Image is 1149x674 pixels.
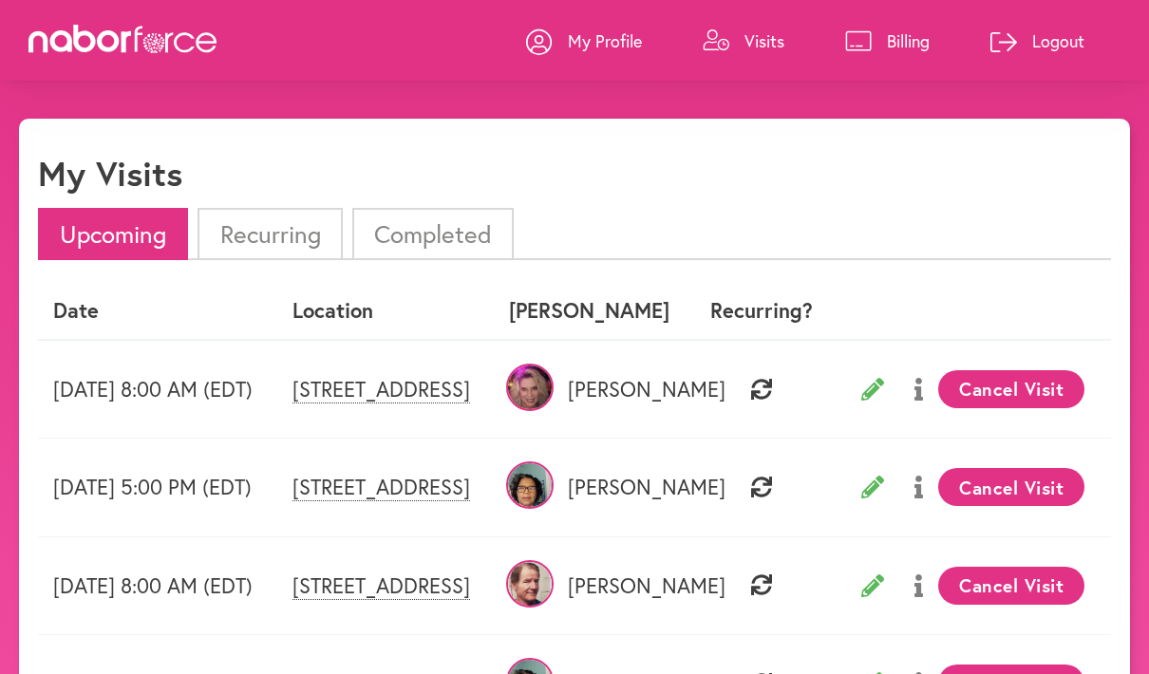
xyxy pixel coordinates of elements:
[938,468,1085,506] button: Cancel Visit
[526,12,642,69] a: My Profile
[38,536,277,634] td: [DATE] 8:00 AM (EDT)
[506,560,554,608] img: QNqlTjoxSUKb1KCJjVwv
[352,208,514,260] li: Completed
[494,283,692,339] th: [PERSON_NAME]
[509,377,677,402] p: [PERSON_NAME]
[509,573,677,598] p: [PERSON_NAME]
[38,340,277,439] td: [DATE] 8:00 AM (EDT)
[38,208,188,260] li: Upcoming
[887,29,930,52] p: Billing
[38,153,182,194] h1: My Visits
[38,283,277,339] th: Date
[938,567,1085,605] button: Cancel Visit
[506,364,554,411] img: hKxa0OvSRne3J2UKrLSw
[1032,29,1084,52] p: Logout
[506,461,554,509] img: tyR2KG1vRfaTp6uPQtc5
[277,283,494,339] th: Location
[198,208,342,260] li: Recurring
[703,12,784,69] a: Visits
[38,439,277,536] td: [DATE] 5:00 PM (EDT)
[845,12,930,69] a: Billing
[509,475,677,499] p: [PERSON_NAME]
[744,29,784,52] p: Visits
[938,370,1085,408] button: Cancel Visit
[990,12,1084,69] a: Logout
[692,283,831,339] th: Recurring?
[568,29,642,52] p: My Profile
